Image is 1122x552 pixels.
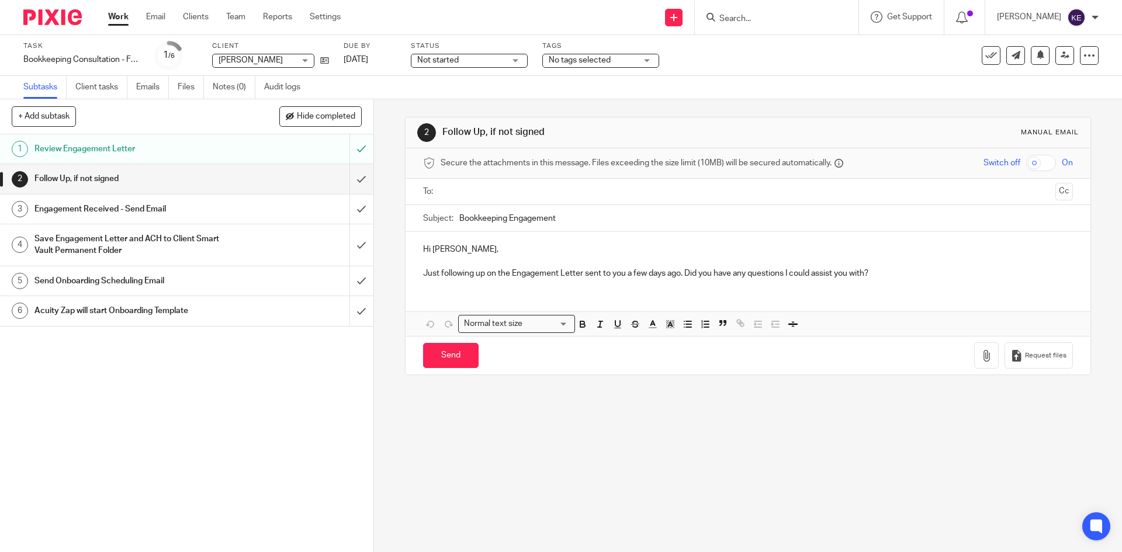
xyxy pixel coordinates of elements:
div: 5 [12,273,28,289]
label: Client [212,41,329,51]
a: Subtasks [23,76,67,99]
div: 2 [417,123,436,142]
div: Bookkeeping Consultation - Follow up [23,54,140,65]
button: Hide completed [279,106,362,126]
a: Email [146,11,165,23]
span: [PERSON_NAME] [219,56,283,64]
h1: Engagement Received - Send Email [34,200,237,218]
label: To: [423,186,436,197]
a: Reports [263,11,292,23]
div: 3 [12,201,28,217]
h1: Follow Up, if not signed [34,170,237,188]
h1: Follow Up, if not signed [442,126,773,138]
a: Client tasks [75,76,127,99]
label: Subject: [423,213,453,224]
a: Team [226,11,245,23]
p: Hi [PERSON_NAME], [423,244,1072,255]
span: Hide completed [297,112,355,121]
button: Request files [1005,342,1072,369]
span: Request files [1025,351,1066,360]
div: 4 [12,237,28,253]
h1: Save Engagement Letter and ACH to Client Smart Vault Permanent Folder [34,230,237,260]
span: Get Support [887,13,932,21]
img: Pixie [23,9,82,25]
span: [DATE] [344,55,368,64]
a: Settings [310,11,341,23]
div: 2 [12,171,28,188]
a: Clients [183,11,209,23]
a: Work [108,11,129,23]
a: Audit logs [264,76,309,99]
h1: Acuity Zap will start Onboarding Template [34,302,237,320]
label: Status [411,41,528,51]
img: svg%3E [1067,8,1086,27]
span: Not started [417,56,459,64]
input: Search [718,14,823,25]
span: Switch off [984,157,1020,169]
span: No tags selected [549,56,611,64]
span: Normal text size [461,318,525,330]
h1: Send Onboarding Scheduling Email [34,272,237,290]
button: Cc [1055,183,1073,200]
span: Secure the attachments in this message. Files exceeding the size limit (10MB) will be secured aut... [441,157,832,169]
div: Manual email [1021,128,1079,137]
a: Notes (0) [213,76,255,99]
div: 6 [12,303,28,319]
small: /6 [168,53,175,59]
p: Just following up on the Engagement Letter sent to you a few days ago. Did you have any questions... [423,268,1072,279]
div: 1 [163,48,175,62]
a: Emails [136,76,169,99]
a: Files [178,76,204,99]
span: On [1062,157,1073,169]
p: [PERSON_NAME] [997,11,1061,23]
div: Search for option [458,315,575,333]
label: Task [23,41,140,51]
h1: Review Engagement Letter [34,140,237,158]
label: Due by [344,41,396,51]
input: Search for option [526,318,568,330]
label: Tags [542,41,659,51]
button: + Add subtask [12,106,76,126]
input: Send [423,343,479,368]
div: 1 [12,141,28,157]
